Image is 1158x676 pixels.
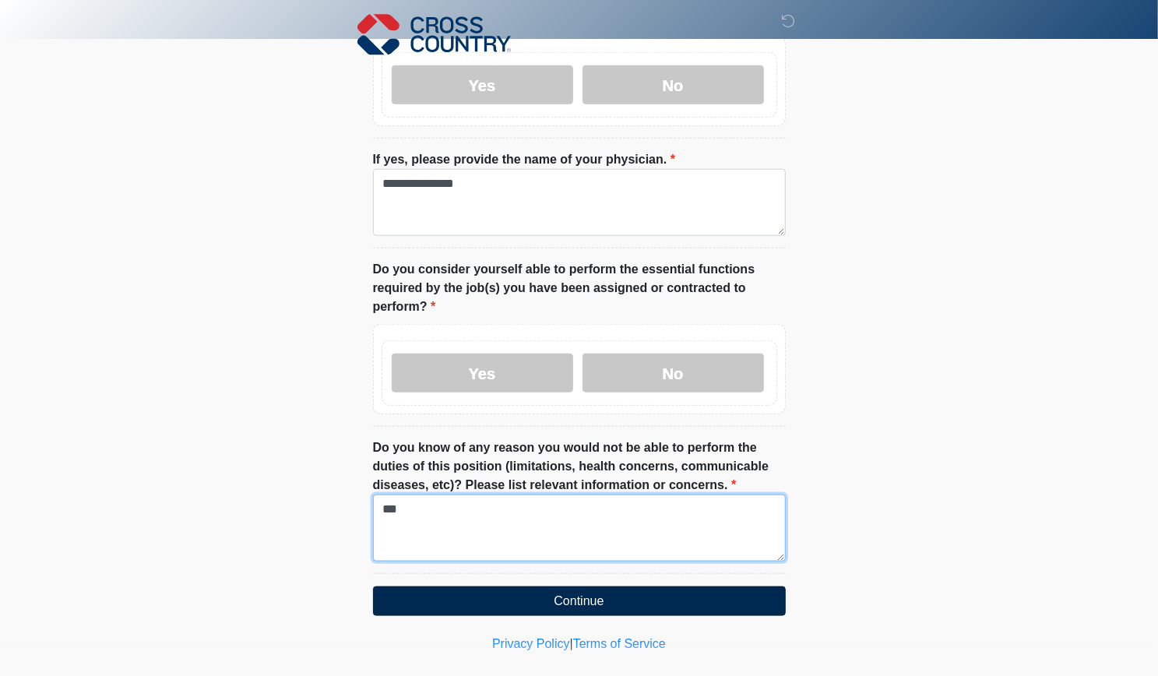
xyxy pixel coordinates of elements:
[492,637,570,650] a: Privacy Policy
[392,354,573,393] label: Yes
[570,637,573,650] a: |
[373,150,676,169] label: If yes, please provide the name of your physician.
[573,637,666,650] a: Terms of Service
[392,65,573,104] label: Yes
[357,12,512,57] img: Cross Country Logo
[373,438,786,495] label: Do you know of any reason you would not be able to perform the duties of this position (limitatio...
[583,65,764,104] label: No
[373,586,786,616] button: Continue
[373,260,786,316] label: Do you consider yourself able to perform the essential functions required by the job(s) you have ...
[583,354,764,393] label: No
